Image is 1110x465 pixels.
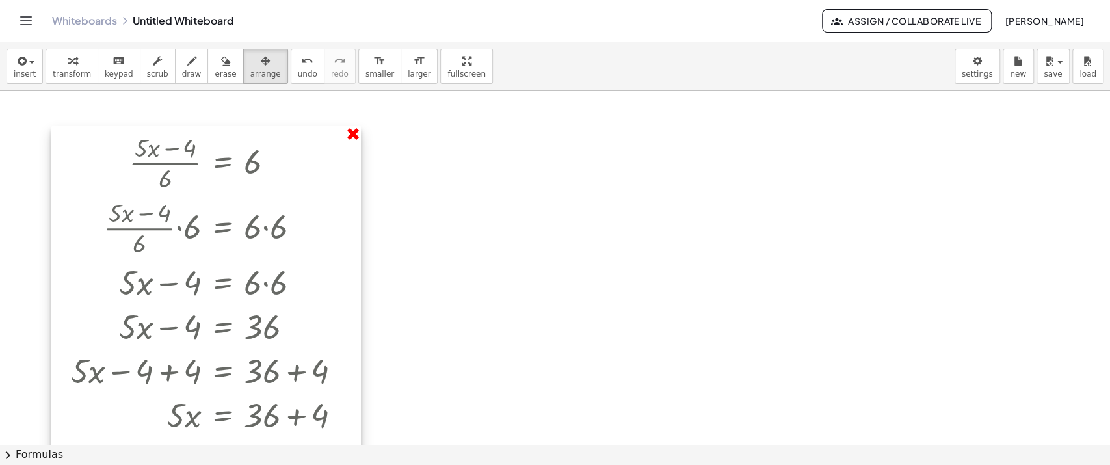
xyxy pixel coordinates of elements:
button: insert [7,49,43,84]
button: redoredo [324,49,356,84]
button: keyboardkeypad [98,49,140,84]
span: redo [331,70,349,79]
span: undo [298,70,317,79]
button: format_sizelarger [401,49,438,84]
span: draw [182,70,202,79]
span: save [1044,70,1062,79]
button: scrub [140,49,176,84]
span: transform [53,70,91,79]
button: erase [207,49,243,84]
span: Assign / Collaborate Live [833,15,981,27]
span: smaller [365,70,394,79]
i: redo [334,53,346,69]
button: undoundo [291,49,324,84]
span: larger [408,70,430,79]
i: keyboard [112,53,125,69]
button: draw [175,49,209,84]
span: fullscreen [447,70,485,79]
span: new [1010,70,1026,79]
button: load [1072,49,1103,84]
button: arrange [243,49,288,84]
button: save [1037,49,1070,84]
button: Toggle navigation [16,10,36,31]
span: settings [962,70,993,79]
span: [PERSON_NAME] [1005,15,1084,27]
button: Assign / Collaborate Live [822,9,992,33]
span: insert [14,70,36,79]
a: Whiteboards [52,14,117,27]
button: settings [955,49,1000,84]
span: arrange [250,70,281,79]
span: keypad [105,70,133,79]
i: format_size [413,53,425,69]
span: erase [215,70,236,79]
i: undo [301,53,313,69]
span: scrub [147,70,168,79]
button: format_sizesmaller [358,49,401,84]
button: fullscreen [440,49,492,84]
button: new [1003,49,1034,84]
button: [PERSON_NAME] [994,9,1094,33]
i: format_size [373,53,386,69]
button: transform [46,49,98,84]
span: load [1079,70,1096,79]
